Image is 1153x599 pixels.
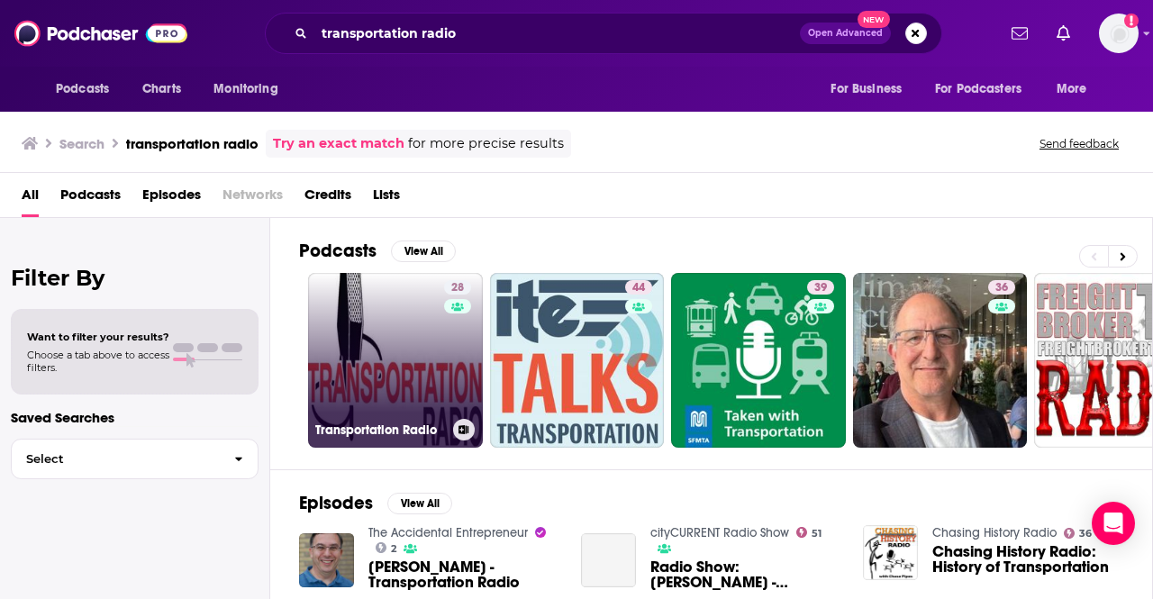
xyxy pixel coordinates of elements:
[299,492,452,514] a: EpisodesView All
[273,133,404,154] a: Try an exact match
[314,19,800,48] input: Search podcasts, credits, & more...
[923,72,1048,106] button: open menu
[299,533,354,588] img: Bernie Wagenblast - Transportation Radio
[299,240,456,262] a: PodcastsView All
[315,422,446,438] h3: Transportation Radio
[932,525,1057,540] a: Chasing History Radio
[650,559,841,590] span: Radio Show: [PERSON_NAME] - Highlights Transportation and Trucking Trends
[12,453,220,465] span: Select
[308,273,483,448] a: 28Transportation Radio
[1099,14,1139,53] span: Logged in as amooers
[126,135,259,152] h3: transportation radio
[1044,72,1110,106] button: open menu
[1034,136,1124,151] button: Send feedback
[932,544,1123,575] a: Chasing History Radio: History of Transportation
[43,72,132,106] button: open menu
[142,77,181,102] span: Charts
[451,279,464,297] span: 28
[650,559,841,590] a: Radio Show: Higginbotham - Highlights Transportation and Trucking Trends
[376,542,397,553] a: 2
[304,180,351,217] a: Credits
[299,492,373,514] h2: Episodes
[14,16,187,50] img: Podchaser - Follow, Share and Rate Podcasts
[800,23,891,44] button: Open AdvancedNew
[650,525,789,540] a: cityCURRENT Radio Show
[863,525,918,580] img: Chasing History Radio: History of Transportation
[373,180,400,217] a: Lists
[222,180,283,217] span: Networks
[1092,502,1135,545] div: Open Intercom Messenger
[59,135,104,152] h3: Search
[368,559,559,590] span: [PERSON_NAME] - Transportation Radio
[391,241,456,262] button: View All
[11,265,259,291] h2: Filter By
[625,280,652,295] a: 44
[995,279,1008,297] span: 36
[671,273,846,448] a: 39
[142,180,201,217] a: Episodes
[1057,77,1087,102] span: More
[1099,14,1139,53] button: Show profile menu
[27,349,169,374] span: Choose a tab above to access filters.
[27,331,169,343] span: Want to filter your results?
[858,11,890,28] span: New
[1064,528,1093,539] a: 36
[1124,14,1139,28] svg: Add a profile image
[581,533,636,588] a: Radio Show: Higginbotham - Highlights Transportation and Trucking Trends
[807,280,834,295] a: 39
[1049,18,1077,49] a: Show notifications dropdown
[11,439,259,479] button: Select
[391,545,396,553] span: 2
[490,273,665,448] a: 44
[1079,530,1092,538] span: 36
[818,72,924,106] button: open menu
[935,77,1021,102] span: For Podcasters
[831,77,902,102] span: For Business
[444,280,471,295] a: 28
[408,133,564,154] span: for more precise results
[1099,14,1139,53] img: User Profile
[299,240,377,262] h2: Podcasts
[201,72,301,106] button: open menu
[808,29,883,38] span: Open Advanced
[812,530,822,538] span: 51
[387,493,452,514] button: View All
[796,527,822,538] a: 51
[368,559,559,590] a: Bernie Wagenblast - Transportation Radio
[814,279,827,297] span: 39
[265,13,942,54] div: Search podcasts, credits, & more...
[22,180,39,217] a: All
[1004,18,1035,49] a: Show notifications dropdown
[988,280,1015,295] a: 36
[853,273,1028,448] a: 36
[368,525,528,540] a: The Accidental Entrepreneur
[213,77,277,102] span: Monitoring
[131,72,192,106] a: Charts
[60,180,121,217] a: Podcasts
[632,279,645,297] span: 44
[11,409,259,426] p: Saved Searches
[56,77,109,102] span: Podcasts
